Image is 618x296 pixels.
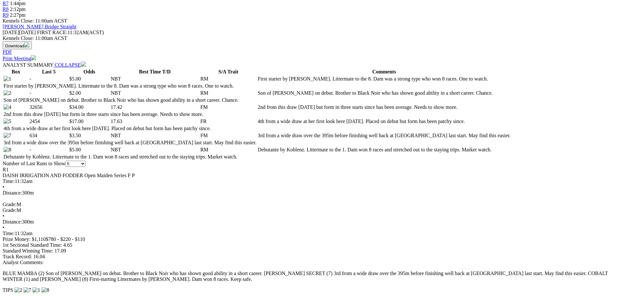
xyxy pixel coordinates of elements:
td: FR [200,118,257,125]
td: NBT [110,132,200,139]
th: Box [3,69,29,75]
span: Analyst Comments: [3,260,44,265]
span: Track Record: [3,254,32,259]
span: Distance: [3,190,22,196]
td: Son of [PERSON_NAME] on debut. Brother to Black Noir who has shown good ability in a short career... [3,97,257,103]
img: 2 [14,287,22,293]
div: M [3,207,615,213]
div: ANALYST SUMMARY [3,62,615,68]
td: 4th from a wide draw at her first look here [DATE]. Placed on debut but form has been patchy since. [257,118,511,125]
th: Best Time T/D [110,69,200,75]
span: $780 - $220 - $110 [46,236,85,242]
td: FM [200,104,257,110]
span: 1:44pm [10,1,26,6]
span: Standard Winning Time: [3,248,53,253]
div: Prize Money: $1,110 [3,236,615,242]
div: 300m [3,219,615,225]
td: 17.42 [110,104,200,110]
td: 3rd from a wide draw over the 395m before finishing well back at [GEOGRAPHIC_DATA] last start. Ma... [3,139,257,146]
div: 11:32am [3,231,615,236]
td: FM [200,132,257,139]
span: [DATE] [3,30,36,35]
span: Grade: [3,202,17,207]
th: S/A Trait [200,69,257,75]
img: download.svg [24,42,29,47]
td: Debutante by Koblenz. Littermate to the 1. Dam won 8 races and stretched out to the staying trips... [3,154,257,160]
td: First starter by [PERSON_NAME]. Littermate to the 8. Dam was a strong type who won 8 races. One t... [257,76,511,82]
img: printer.svg [31,55,36,60]
td: RM [200,76,257,82]
span: 16.04 [33,254,45,259]
td: 2nd from this draw [DATE] but form in three starts since has been average. Needs to show more. [257,104,511,110]
span: • [3,213,5,219]
span: $5.00 [69,147,81,152]
span: Distance: [3,219,22,224]
td: 4th from a wide draw at her first look here [DATE]. Placed on debut but form has been patchy since. [3,125,257,132]
span: TIPS [3,287,13,293]
span: 17.09 [54,248,66,253]
span: $3.50 [69,133,81,138]
img: 5 [4,119,11,124]
td: 32656 [29,104,69,110]
img: 7 [23,287,31,293]
span: [DATE] [3,30,19,35]
img: 8 [4,147,11,153]
a: R9 [3,12,9,18]
td: - [29,147,69,153]
span: • [3,225,5,230]
span: 11:32AM(ACST) [37,30,104,35]
a: Print Meeting [3,56,36,61]
span: $17.00 [69,119,83,124]
button: Download [3,41,32,49]
div: Download [3,49,615,55]
a: PDF [3,49,12,55]
span: 2:12pm [10,6,26,12]
span: Kennels Close: 11:00am ACST [3,18,67,24]
th: Odds [69,69,109,75]
td: First starter by [PERSON_NAME]. Littermate to the 8. Dam was a strong type who won 8 races. One t... [3,83,257,89]
td: - [29,90,69,96]
div: M [3,202,615,207]
span: 1st Sectional Standard Time: [3,242,62,248]
th: Last 5 [29,69,69,75]
td: Debutante by Koblenz. Littermate to the 1. Dam won 8 races and stretched out to the staying trips... [257,147,511,153]
div: 11:32am [3,178,615,184]
td: NBT [110,76,200,82]
td: Son of [PERSON_NAME] on debut. Brother to Black Noir who has shown good ability in a short career... [257,90,511,96]
span: R1 [3,167,9,172]
td: NBT [110,90,200,96]
div: Kennels Close: 11:00am ACST [3,35,615,41]
td: 3rd from a wide draw over the 395m before finishing well back at [GEOGRAPHIC_DATA] last start. Ma... [257,132,511,139]
td: 2454 [29,118,69,125]
p: BLUE MAMBA (2) Son of [PERSON_NAME] on debut. Brother to Black Noir who has shown good ability in... [3,271,615,282]
td: NBT [110,147,200,153]
img: 1 [4,76,11,82]
a: [PERSON_NAME] Bridge Straight [3,24,76,29]
div: 300m [3,190,615,196]
img: 4 [4,104,11,110]
th: Comments [257,69,511,75]
a: R8 [3,6,9,12]
span: Grade: [3,207,17,213]
td: 634 [29,132,69,139]
td: 17.63 [110,118,200,125]
span: $5.00 [69,76,81,81]
td: RM [200,90,257,96]
img: 1 [33,287,40,293]
img: 2 [4,90,11,96]
a: COLLAPSE [53,62,86,68]
span: Time: [3,231,15,236]
span: COLLAPSE [55,62,81,68]
span: 2:27pm [10,12,26,18]
span: 4.65 [63,242,72,248]
a: R7 [3,1,9,6]
img: chevron-down-white.svg [81,62,86,67]
div: Number of Last Runs to Show [3,161,615,167]
span: • [3,184,5,190]
img: 7 [4,133,11,138]
img: 8 [42,287,49,293]
td: - [29,76,69,82]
